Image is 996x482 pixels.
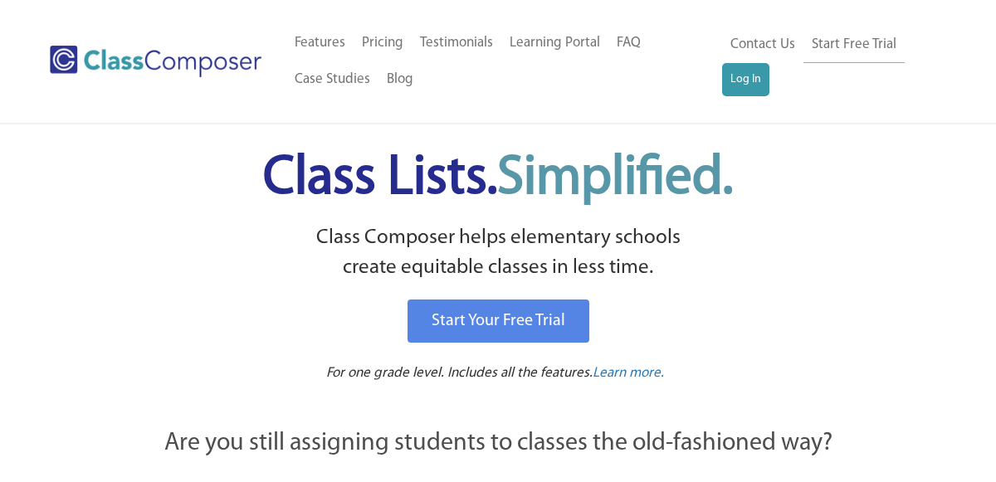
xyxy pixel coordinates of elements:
[722,27,934,96] nav: Header Menu
[286,25,722,98] nav: Header Menu
[378,61,422,98] a: Blog
[354,25,412,61] a: Pricing
[497,152,733,206] span: Simplified.
[501,25,608,61] a: Learning Portal
[50,46,261,76] img: Class Composer
[408,299,589,343] a: Start Your Free Trial
[286,61,378,98] a: Case Studies
[722,27,803,63] a: Contact Us
[412,25,501,61] a: Testimonials
[326,366,593,380] span: For one grade level. Includes all the features.
[722,63,769,96] a: Log In
[263,152,733,206] span: Class Lists.
[72,223,924,284] p: Class Composer helps elementary schools create equitable classes in less time.
[593,363,664,384] a: Learn more.
[286,25,354,61] a: Features
[803,27,905,64] a: Start Free Trial
[608,25,649,61] a: FAQ
[593,366,664,380] span: Learn more.
[75,426,921,462] p: Are you still assigning students to classes the old-fashioned way?
[432,313,565,329] span: Start Your Free Trial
